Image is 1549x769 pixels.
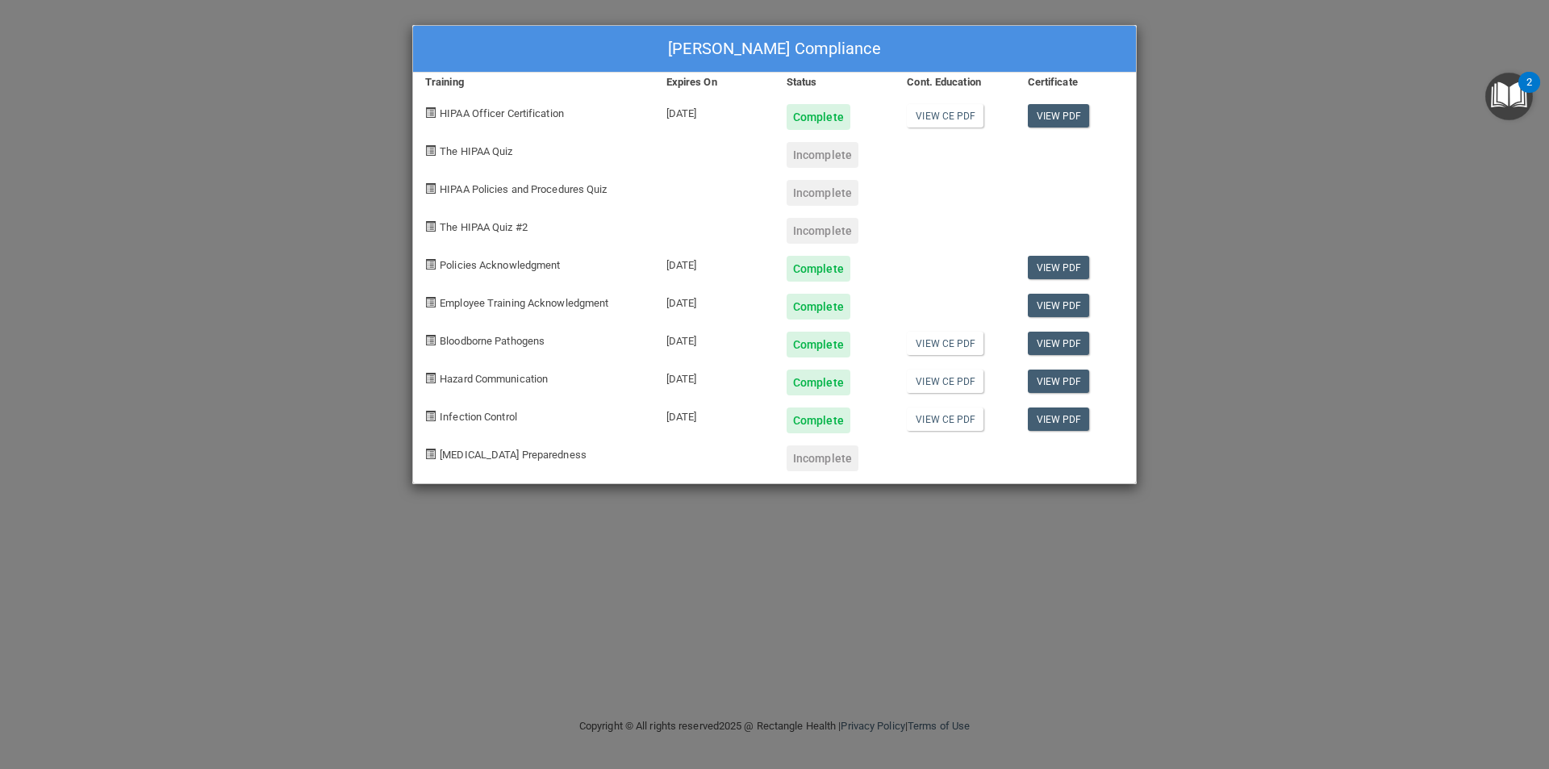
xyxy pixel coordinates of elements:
[440,411,517,423] span: Infection Control
[907,407,983,431] a: View CE PDF
[1028,370,1090,393] a: View PDF
[440,221,528,233] span: The HIPAA Quiz #2
[787,445,858,471] div: Incomplete
[440,107,564,119] span: HIPAA Officer Certification
[1028,407,1090,431] a: View PDF
[654,92,774,130] div: [DATE]
[654,244,774,282] div: [DATE]
[1028,294,1090,317] a: View PDF
[787,332,850,357] div: Complete
[1526,82,1532,103] div: 2
[774,73,895,92] div: Status
[907,370,983,393] a: View CE PDF
[440,297,608,309] span: Employee Training Acknowledgment
[787,142,858,168] div: Incomplete
[654,357,774,395] div: [DATE]
[787,370,850,395] div: Complete
[907,104,983,127] a: View CE PDF
[413,26,1136,73] div: [PERSON_NAME] Compliance
[787,218,858,244] div: Incomplete
[787,180,858,206] div: Incomplete
[654,320,774,357] div: [DATE]
[787,256,850,282] div: Complete
[1028,332,1090,355] a: View PDF
[1016,73,1136,92] div: Certificate
[440,335,545,347] span: Bloodborne Pathogens
[654,395,774,433] div: [DATE]
[654,73,774,92] div: Expires On
[1485,73,1533,120] button: Open Resource Center, 2 new notifications
[787,104,850,130] div: Complete
[413,73,654,92] div: Training
[440,183,607,195] span: HIPAA Policies and Procedures Quiz
[1028,256,1090,279] a: View PDF
[440,373,548,385] span: Hazard Communication
[907,332,983,355] a: View CE PDF
[895,73,1015,92] div: Cont. Education
[787,294,850,320] div: Complete
[654,282,774,320] div: [DATE]
[1028,104,1090,127] a: View PDF
[440,259,560,271] span: Policies Acknowledgment
[440,145,512,157] span: The HIPAA Quiz
[787,407,850,433] div: Complete
[440,449,587,461] span: [MEDICAL_DATA] Preparedness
